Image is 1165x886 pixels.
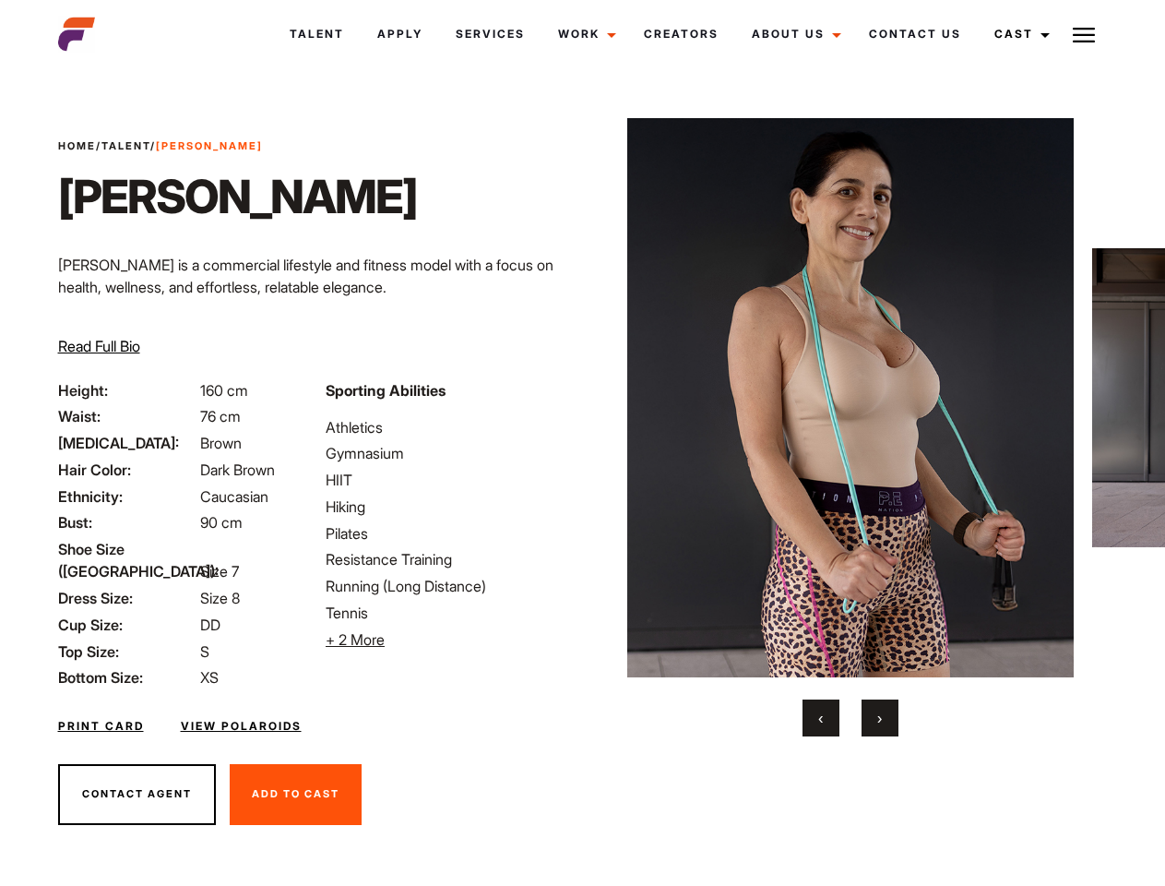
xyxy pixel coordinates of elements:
span: Previous [818,709,823,727]
span: Bottom Size: [58,666,196,688]
button: Read Full Bio [58,335,140,357]
span: 90 cm [200,513,243,532]
a: Services [439,9,541,59]
span: Dark Brown [200,461,275,479]
h1: [PERSON_NAME] [58,169,417,224]
p: Through her modeling and wellness brand, HEAL, she inspires others on their wellness journeys—cha... [58,313,572,379]
span: Brown [200,434,242,452]
span: / / [58,138,263,154]
span: Hair Color: [58,459,196,481]
img: Burger icon [1073,24,1095,46]
span: + 2 More [326,630,385,649]
img: cropped-aefm-brand-fav-22-square.png [58,16,95,53]
span: Waist: [58,405,196,427]
a: Contact Us [852,9,978,59]
li: HIIT [326,469,571,491]
span: 76 cm [200,407,241,425]
span: Read Full Bio [58,337,140,355]
a: Cast [978,9,1061,59]
a: Talent [273,9,361,59]
a: Apply [361,9,439,59]
li: Tennis [326,602,571,624]
a: Work [541,9,627,59]
a: View Polaroids [181,718,302,735]
li: Gymnasium [326,442,571,464]
a: Home [58,139,96,152]
span: DD [200,616,220,634]
span: S [200,642,209,661]
span: 160 cm [200,381,248,400]
a: Talent [101,139,150,152]
span: Top Size: [58,641,196,663]
p: [PERSON_NAME] is a commercial lifestyle and fitness model with a focus on health, wellness, and e... [58,254,572,298]
li: Running (Long Distance) [326,575,571,597]
li: Resistance Training [326,548,571,570]
li: Athletics [326,416,571,438]
span: XS [200,668,219,687]
span: Dress Size: [58,587,196,609]
span: Add To Cast [252,787,339,800]
button: Contact Agent [58,764,216,825]
strong: [PERSON_NAME] [156,139,263,152]
span: Size 7 [200,562,239,581]
span: Bust: [58,511,196,533]
a: Print Card [58,718,144,735]
span: Caucasian [200,487,268,506]
span: Height: [58,379,196,401]
button: Add To Cast [230,764,362,825]
a: About Us [735,9,852,59]
span: [MEDICAL_DATA]: [58,432,196,454]
span: Shoe Size ([GEOGRAPHIC_DATA]): [58,538,196,582]
span: Cup Size: [58,614,196,636]
strong: Sporting Abilities [326,381,446,400]
a: Creators [627,9,735,59]
li: Hiking [326,496,571,518]
li: Pilates [326,522,571,545]
span: Next [877,709,882,727]
span: Size 8 [200,589,240,607]
span: Ethnicity: [58,485,196,508]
